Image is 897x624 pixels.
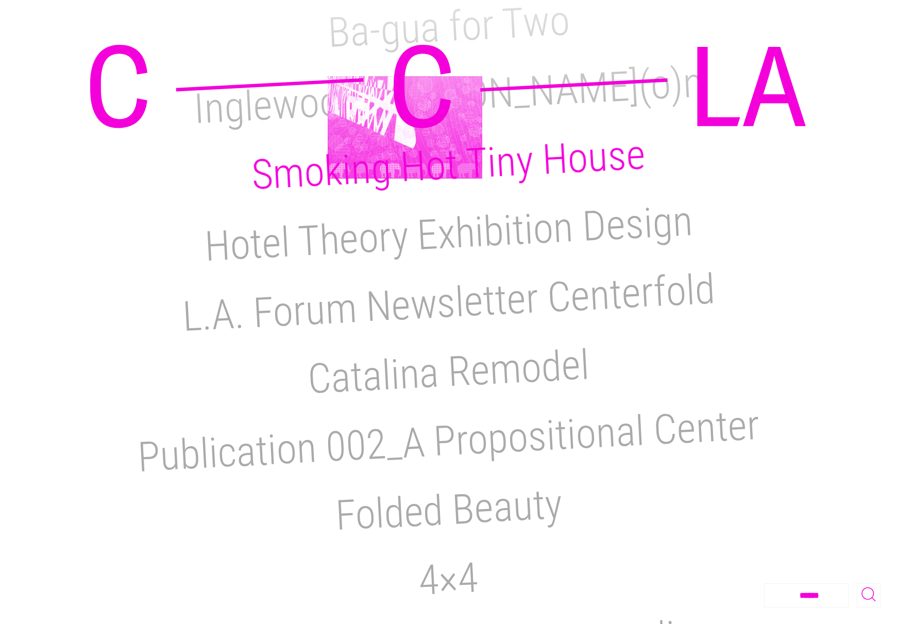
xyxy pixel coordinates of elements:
[334,480,563,540] a: Folded Beauty
[250,130,647,199] a: Smoking Hot Tiny House
[307,341,590,403] a: Catalina Remodel
[857,583,881,608] button: Toggle Search
[181,265,716,341] a: L.A. Forum Newsletter Centerfold
[137,400,760,481] a: Publication 002_A Propositional Center
[204,197,694,271] a: Hotel Theory Exhibition Design
[418,553,480,605] a: 4×4
[193,58,704,133] a: Inglewood [PERSON_NAME](o)n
